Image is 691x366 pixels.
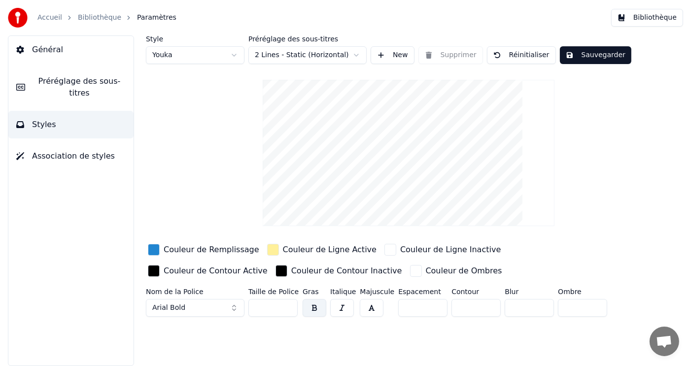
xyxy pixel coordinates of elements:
[37,13,176,23] nav: breadcrumb
[291,265,402,277] div: Couleur de Contour Inactive
[8,67,134,107] button: Préréglage des sous-titres
[408,263,504,279] button: Couleur de Ombres
[398,288,448,295] label: Espacement
[303,288,326,295] label: Gras
[164,265,268,277] div: Couleur de Contour Active
[164,244,259,256] div: Couleur de Remplissage
[146,242,261,258] button: Couleur de Remplissage
[265,242,379,258] button: Couleur de Ligne Active
[146,288,244,295] label: Nom de la Police
[137,13,176,23] span: Paramètres
[146,263,270,279] button: Couleur de Contour Active
[487,46,556,64] button: Réinitialiser
[37,13,62,23] a: Accueil
[8,8,28,28] img: youka
[382,242,503,258] button: Couleur de Ligne Inactive
[8,142,134,170] button: Association de styles
[32,150,115,162] span: Association de styles
[330,288,356,295] label: Italique
[360,288,394,295] label: Majuscule
[248,288,299,295] label: Taille de Police
[33,75,126,99] span: Préréglage des sous-titres
[558,288,607,295] label: Ombre
[8,36,134,64] button: Général
[152,303,185,313] span: Arial Bold
[400,244,501,256] div: Couleur de Ligne Inactive
[8,111,134,138] button: Styles
[451,288,501,295] label: Contour
[274,263,404,279] button: Couleur de Contour Inactive
[560,46,631,64] button: Sauvegarder
[611,9,683,27] button: Bibliothèque
[426,265,502,277] div: Couleur de Ombres
[78,13,121,23] a: Bibliothèque
[32,119,56,131] span: Styles
[650,327,679,356] div: Ouvrir le chat
[505,288,554,295] label: Blur
[146,35,244,42] label: Style
[248,35,367,42] label: Préréglage des sous-titres
[371,46,415,64] button: New
[283,244,377,256] div: Couleur de Ligne Active
[32,44,63,56] span: Général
